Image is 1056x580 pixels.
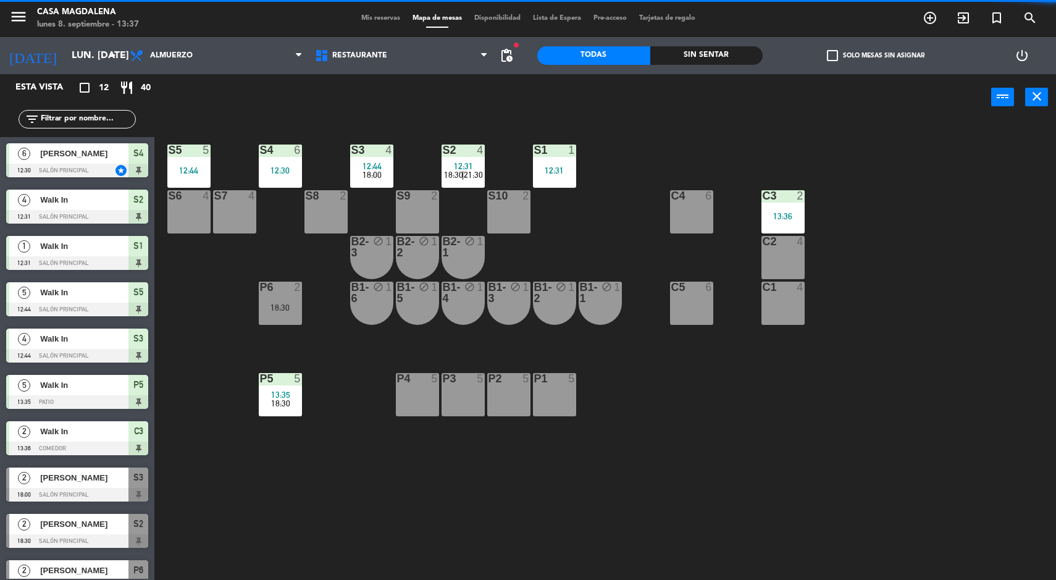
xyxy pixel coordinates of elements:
span: 21:30 [464,170,483,180]
div: 5 [203,145,210,156]
div: 1 [522,282,530,293]
div: S7 [214,190,215,201]
div: C5 [671,282,672,293]
span: 4 [18,194,30,206]
div: 5 [568,373,576,384]
div: 4 [797,236,804,247]
i: block [556,282,566,292]
div: B2-2 [397,236,398,258]
i: block [601,282,612,292]
i: block [419,236,429,246]
i: menu [9,7,28,26]
div: 18:30 [259,303,302,312]
div: 4 [385,145,393,156]
span: Walk In [40,425,128,438]
span: 12:44 [362,161,382,171]
span: S3 [133,331,143,346]
div: 5 [477,373,484,384]
span: S2 [133,192,143,207]
span: 1 [18,240,30,253]
div: 1 [385,236,393,247]
div: 1 [568,145,576,156]
div: C3 [763,190,763,201]
div: 4 [248,190,256,201]
span: S4 [133,146,143,161]
div: C2 [763,236,763,247]
span: 13:35 [271,390,290,400]
div: 2 [797,190,804,201]
i: power_input [995,89,1010,104]
span: 12 [99,81,109,95]
span: Walk In [40,379,128,392]
div: C1 [763,282,763,293]
div: P6 [260,282,261,293]
label: Solo mesas sin asignar [827,50,924,61]
button: power_input [991,88,1014,106]
div: 4 [477,145,484,156]
span: Walk In [40,240,128,253]
div: Esta vista [6,80,89,95]
span: WALK IN [947,7,980,28]
div: 12:44 [167,166,211,175]
div: 5 [431,373,438,384]
span: S3 [133,470,143,485]
div: C4 [671,190,672,201]
span: 2 [18,565,30,577]
span: S1 [133,238,143,253]
span: 40 [141,81,151,95]
span: 18:30 [444,170,463,180]
div: B2-3 [351,236,352,258]
i: arrow_drop_down [106,48,120,63]
span: 5 [18,379,30,392]
div: 4 [797,282,804,293]
i: block [464,236,475,246]
i: crop_square [77,80,92,95]
div: 1 [431,236,438,247]
button: close [1025,88,1048,106]
div: 6 [705,282,713,293]
span: Walk In [40,332,128,345]
div: 1 [477,236,484,247]
div: 12:30 [259,166,302,175]
div: Todas [537,46,650,65]
span: 2 [18,426,30,438]
div: 5 [522,373,530,384]
span: [PERSON_NAME] [40,518,128,531]
div: 2 [431,190,438,201]
span: Mis reservas [355,15,406,22]
div: B1-6 [351,282,352,304]
span: S5 [133,285,143,300]
i: restaurant [119,80,134,95]
div: 2 [522,190,530,201]
div: S3 [351,145,352,156]
span: S2 [133,516,143,531]
i: block [464,282,475,292]
div: B1-3 [488,282,489,304]
span: fiber_manual_record [513,41,520,49]
div: B1-2 [534,282,535,304]
span: [PERSON_NAME] [40,147,128,160]
div: 2 [294,282,301,293]
i: block [373,236,383,246]
div: 1 [477,282,484,293]
div: P4 [397,373,398,384]
div: S4 [260,145,261,156]
i: block [510,282,521,292]
i: close [1029,89,1044,104]
i: block [373,282,383,292]
div: S1 [534,145,535,156]
input: Filtrar por nombre... [40,112,135,126]
i: search [1023,11,1037,25]
span: Restaurante [332,51,387,60]
div: 12:31 [533,166,576,175]
i: block [419,282,429,292]
div: 4 [203,190,210,201]
div: S10 [488,190,489,201]
div: Casa Magdalena [37,6,139,19]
